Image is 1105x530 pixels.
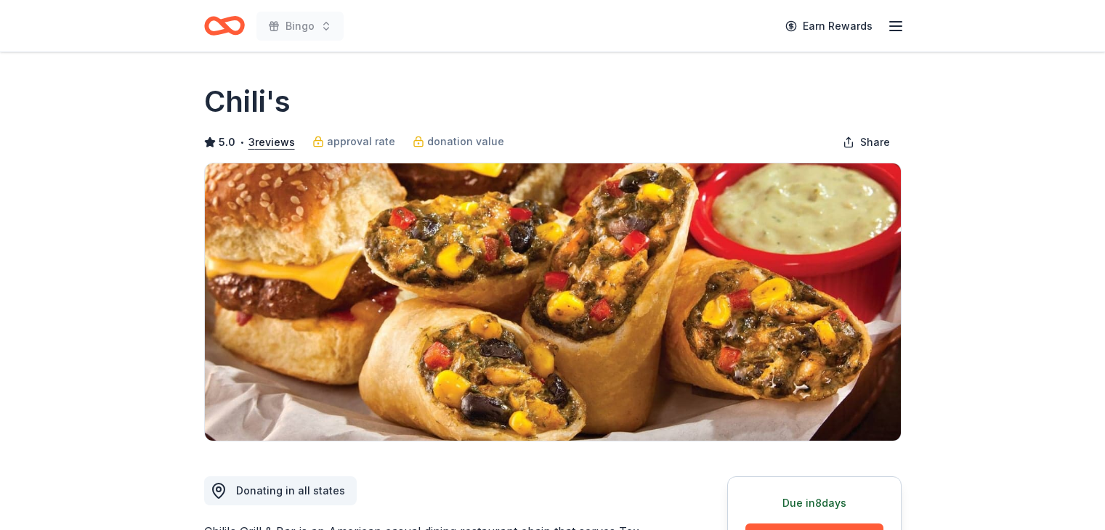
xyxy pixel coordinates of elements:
h1: Chili's [204,81,291,122]
button: Share [831,128,902,157]
button: Bingo [256,12,344,41]
span: Bingo [286,17,315,35]
span: • [239,136,244,148]
a: Earn Rewards [777,13,881,39]
span: Share [860,134,890,151]
span: approval rate [327,133,395,150]
a: donation value [413,133,504,150]
span: Donating in all states [236,484,345,497]
a: approval rate [312,133,395,150]
span: donation value [427,133,504,150]
a: Home [204,9,245,43]
img: Image for Chili's [205,163,901,441]
div: Due in 8 days [745,494,883,512]
button: 3reviews [248,134,295,151]
span: 5.0 [219,134,235,151]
